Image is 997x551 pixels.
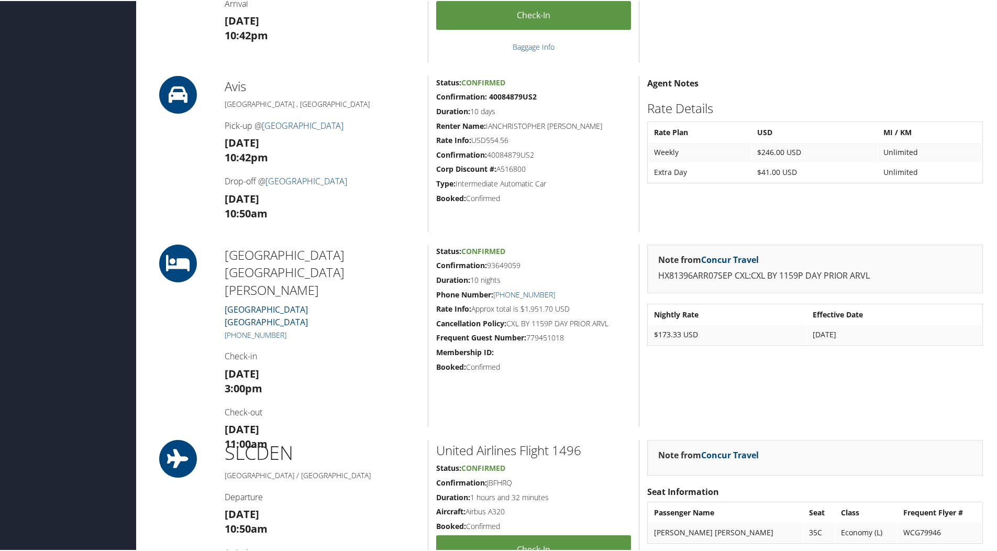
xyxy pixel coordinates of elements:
[225,119,420,130] h4: Pick-up @
[225,191,259,205] strong: [DATE]
[647,98,983,116] h2: Rate Details
[436,105,631,116] h5: 10 days
[436,491,631,502] h5: 1 hours and 32 minutes
[436,505,466,515] strong: Aircraft:
[225,506,259,520] strong: [DATE]
[225,521,268,535] strong: 10:50am
[225,439,420,465] h1: SLC DEN
[658,253,759,265] strong: Note from
[436,120,631,130] h5: IANCHRISTOPHER [PERSON_NAME]
[436,178,631,188] h5: Intermediate Automatic Car
[436,163,631,173] h5: A516800
[225,329,286,339] a: [PHONE_NUMBER]
[461,76,505,86] span: Confirmed
[225,27,268,41] strong: 10:42pm
[658,268,972,282] p: HX81396ARR07SEP CXL:CXL BY 1159P DAY PRIOR ARVL
[701,448,759,460] a: Concur Travel
[436,303,631,313] h5: Approx total is $1,951.70 USD
[436,361,466,371] strong: Booked:
[436,259,631,270] h5: 93649059
[649,522,803,541] td: [PERSON_NAME] [PERSON_NAME]
[436,477,487,487] strong: Confirmation:
[225,436,268,450] strong: 11:00am
[461,462,505,472] span: Confirmed
[513,41,555,51] a: Baggage Info
[804,522,835,541] td: 35C
[436,134,631,145] h5: USD554.56
[225,135,259,149] strong: [DATE]
[436,245,461,255] strong: Status:
[225,405,420,417] h4: Check-out
[225,366,259,380] strong: [DATE]
[436,491,470,501] strong: Duration:
[436,274,631,284] h5: 10 nights
[225,205,268,219] strong: 10:50am
[436,105,470,115] strong: Duration:
[436,76,461,86] strong: Status:
[436,120,486,130] strong: Renter Name:
[225,380,262,394] strong: 3:00pm
[649,122,751,141] th: Rate Plan
[436,505,631,516] h5: Airbus A320
[436,178,456,188] strong: Type:
[807,304,981,323] th: Effective Date
[225,174,420,186] h4: Drop-off @
[752,142,877,161] td: $246.00 USD
[225,303,308,327] a: [GEOGRAPHIC_DATA][GEOGRAPHIC_DATA]
[436,259,487,269] strong: Confirmation:
[878,142,981,161] td: Unlimited
[836,502,897,521] th: Class
[649,304,806,323] th: Nightly Rate
[493,289,555,299] a: [PHONE_NUMBER]
[436,332,631,342] h5: 779451018
[836,522,897,541] td: Economy (L)
[878,122,981,141] th: MI / KM
[649,502,803,521] th: Passenger Name
[436,520,631,531] h5: Confirmed
[752,162,877,181] td: $41.00 USD
[647,485,719,497] strong: Seat Information
[436,346,494,356] strong: Membership ID:
[436,317,506,327] strong: Cancellation Policy:
[436,149,487,159] strong: Confirmation:
[647,76,699,88] strong: Agent Notes
[436,520,466,530] strong: Booked:
[701,253,759,265] a: Concur Travel
[225,245,420,298] h2: [GEOGRAPHIC_DATA] [GEOGRAPHIC_DATA][PERSON_NAME]
[649,162,751,181] td: Extra Day
[752,122,877,141] th: USD
[225,469,420,480] h5: [GEOGRAPHIC_DATA] / [GEOGRAPHIC_DATA]
[265,174,347,186] a: [GEOGRAPHIC_DATA]
[649,324,806,343] td: $173.33 USD
[658,448,759,460] strong: Note from
[436,361,631,371] h5: Confirmed
[436,163,496,173] strong: Corp Discount #:
[225,149,268,163] strong: 10:42pm
[225,13,259,27] strong: [DATE]
[461,245,505,255] span: Confirmed
[262,119,344,130] a: [GEOGRAPHIC_DATA]
[436,303,471,313] strong: Rate Info:
[436,91,537,101] strong: Confirmation: 40084879US2
[898,502,981,521] th: Frequent Flyer #
[436,462,461,472] strong: Status:
[878,162,981,181] td: Unlimited
[436,192,631,203] h5: Confirmed
[436,332,526,341] strong: Frequent Guest Number:
[225,421,259,435] strong: [DATE]
[225,349,420,361] h4: Check-in
[436,274,470,284] strong: Duration:
[225,490,420,502] h4: Departure
[225,76,420,94] h2: Avis
[436,134,471,144] strong: Rate Info:
[898,522,981,541] td: WCG79946
[436,149,631,159] h5: 40084879US2
[436,477,631,487] h5: JBFHRQ
[436,192,466,202] strong: Booked:
[807,324,981,343] td: [DATE]
[436,317,631,328] h5: CXL BY 1159P DAY PRIOR ARVL
[436,289,493,299] strong: Phone Number:
[804,502,835,521] th: Seat
[436,440,631,458] h2: United Airlines Flight 1496
[649,142,751,161] td: Weekly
